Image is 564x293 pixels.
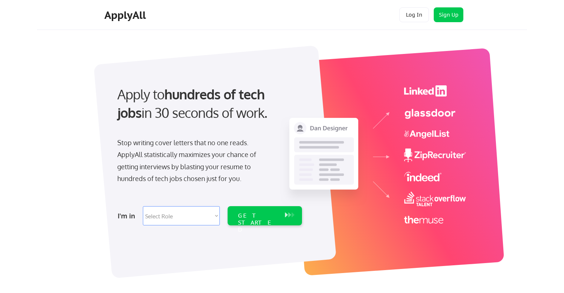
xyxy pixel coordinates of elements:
[117,85,299,122] div: Apply to in 30 seconds of work.
[117,137,269,185] div: Stop writing cover letters that no one reads. ApplyAll statistically maximizes your chance of get...
[434,7,463,22] button: Sign Up
[238,212,278,234] div: GET STARTED
[104,9,148,21] div: ApplyAll
[118,210,138,222] div: I'm in
[399,7,429,22] button: Log In
[117,86,268,121] strong: hundreds of tech jobs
